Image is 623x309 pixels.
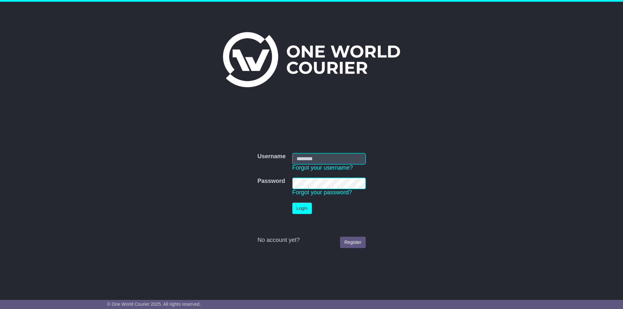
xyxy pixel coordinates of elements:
label: Username [257,153,286,160]
div: No account yet? [257,237,365,244]
a: Forgot your password? [292,189,352,196]
a: Register [340,237,365,248]
button: Login [292,203,312,214]
label: Password [257,178,285,185]
img: One World [223,32,400,87]
a: Forgot your username? [292,164,353,171]
span: © One World Courier 2025. All rights reserved. [107,302,201,307]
